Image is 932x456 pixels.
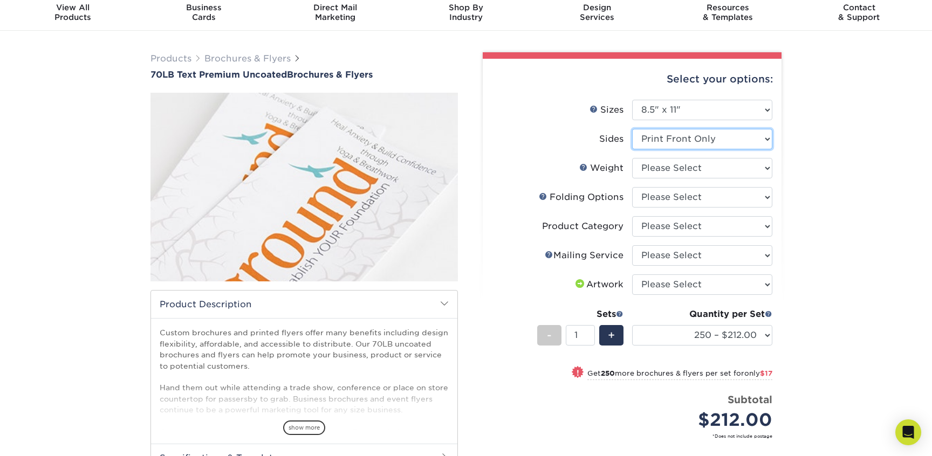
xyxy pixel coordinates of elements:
[204,53,291,64] a: Brochures & Flyers
[150,70,458,80] a: 70LB Text Premium UncoatedBrochures & Flyers
[150,53,191,64] a: Products
[601,369,615,377] strong: 250
[500,433,772,439] small: *Does not include postage
[793,3,924,22] div: & Support
[531,3,662,22] div: Services
[8,3,139,22] div: Products
[662,3,793,12] span: Resources
[599,133,623,146] div: Sides
[587,369,772,380] small: Get more brochures & flyers per set for
[760,369,772,377] span: $17
[895,419,921,445] div: Open Intercom Messenger
[283,420,325,435] span: show more
[662,3,793,22] div: & Templates
[577,367,579,378] span: !
[545,249,623,262] div: Mailing Service
[579,162,623,175] div: Weight
[150,81,458,293] img: 70LB Text<br/>Premium Uncoated 01
[151,291,457,318] h2: Product Description
[8,3,139,12] span: View All
[640,407,772,433] div: $212.00
[270,3,401,12] span: Direct Mail
[547,327,552,343] span: -
[793,3,924,12] span: Contact
[632,308,772,321] div: Quantity per Set
[590,103,623,116] div: Sizes
[150,70,287,80] span: 70LB Text Premium Uncoated
[531,3,662,12] span: Design
[401,3,532,22] div: Industry
[542,220,623,233] div: Product Category
[150,70,458,80] h1: Brochures & Flyers
[139,3,270,12] span: Business
[401,3,532,12] span: Shop By
[539,191,623,204] div: Folding Options
[573,278,623,291] div: Artwork
[491,59,773,100] div: Select your options:
[744,369,772,377] span: only
[270,3,401,22] div: Marketing
[139,3,270,22] div: Cards
[608,327,615,343] span: +
[537,308,623,321] div: Sets
[728,393,772,405] strong: Subtotal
